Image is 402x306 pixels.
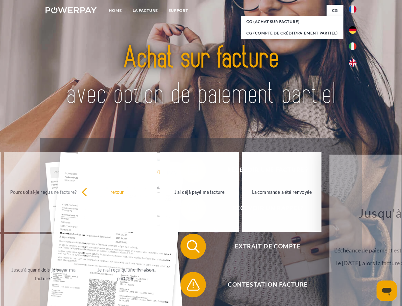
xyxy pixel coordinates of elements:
[103,5,127,16] a: Home
[349,5,356,13] img: fr
[190,234,346,259] span: Extrait de compte
[180,234,346,259] button: Extrait de compte
[46,7,97,13] img: logo-powerpay-white.svg
[163,5,194,16] a: Support
[349,42,356,50] img: it
[164,187,236,196] div: J'ai déjà payé ma facture
[241,16,343,27] a: CG (achat sur facture)
[241,27,343,39] a: CG (Compte de crédit/paiement partiel)
[61,31,341,122] img: title-powerpay_fr.svg
[8,187,79,196] div: Pourquoi ai-je reçu une facture?
[327,5,343,16] a: CG
[90,266,162,283] div: Je n'ai reçu qu'une livraison partielle
[349,26,356,34] img: de
[81,187,153,196] div: retour
[377,280,397,301] iframe: Bouton de lancement de la fenêtre de messagerie
[190,272,346,297] span: Contestation Facture
[185,238,201,254] img: qb_search.svg
[246,187,318,196] div: La commande a été renvoyée
[349,59,356,67] img: en
[185,277,201,293] img: qb_warning.svg
[127,5,163,16] a: LA FACTURE
[8,266,79,283] div: Jusqu'à quand dois-je payer ma facture?
[180,272,346,297] button: Contestation Facture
